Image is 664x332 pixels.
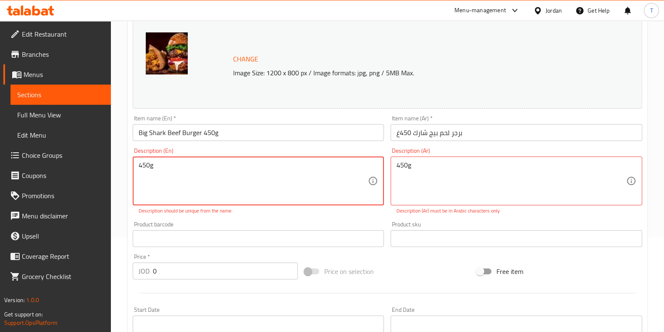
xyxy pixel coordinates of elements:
span: Edit Menu [17,130,104,140]
span: Version: [4,295,25,305]
img: images638499029089399664.jpg [146,32,188,74]
input: Enter name Ar [391,124,642,141]
input: Please enter product barcode [133,230,384,247]
a: Edit Restaurant [3,24,111,44]
a: Coverage Report [3,246,111,266]
a: Grocery Checklist [3,266,111,287]
textarea: 450g [139,161,368,201]
span: T [650,6,653,15]
span: Edit Restaurant [22,29,104,39]
div: Menu-management [454,5,506,16]
span: Branches [22,49,104,59]
span: Upsell [22,231,104,241]
p: Description should be unique from the name. [139,207,378,215]
span: Free item [496,266,523,276]
a: Edit Menu [10,125,111,145]
span: Full Menu View [17,110,104,120]
span: Price on selection [324,266,374,276]
span: Grocery Checklist [22,271,104,282]
span: 1.0.0 [26,295,39,305]
input: Please enter price [153,263,298,279]
input: Enter name En [133,124,384,141]
span: Get support on: [4,309,43,320]
span: Menu disclaimer [22,211,104,221]
span: Coupons [22,170,104,181]
span: Change [233,53,258,65]
span: Coverage Report [22,251,104,261]
button: Change [230,50,262,68]
span: Choice Groups [22,150,104,160]
span: Menus [24,69,104,80]
a: Menus [3,64,111,85]
a: Choice Groups [3,145,111,165]
input: Please enter product sku [391,230,642,247]
a: Upsell [3,226,111,246]
p: Image Size: 1200 x 800 px / Image formats: jpg, png / 5MB Max. [230,68,593,78]
a: Full Menu View [10,105,111,125]
textarea: 450g [396,161,626,201]
a: Sections [10,85,111,105]
span: Sections [17,90,104,100]
span: Promotions [22,191,104,201]
a: Promotions [3,186,111,206]
a: Coupons [3,165,111,186]
p: JOD [139,266,150,276]
a: Branches [3,44,111,64]
a: Menu disclaimer [3,206,111,226]
a: Support.OpsPlatform [4,317,58,328]
p: Description (Ar) must be in Arabic characters only [396,207,636,215]
div: Jordan [546,6,562,15]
